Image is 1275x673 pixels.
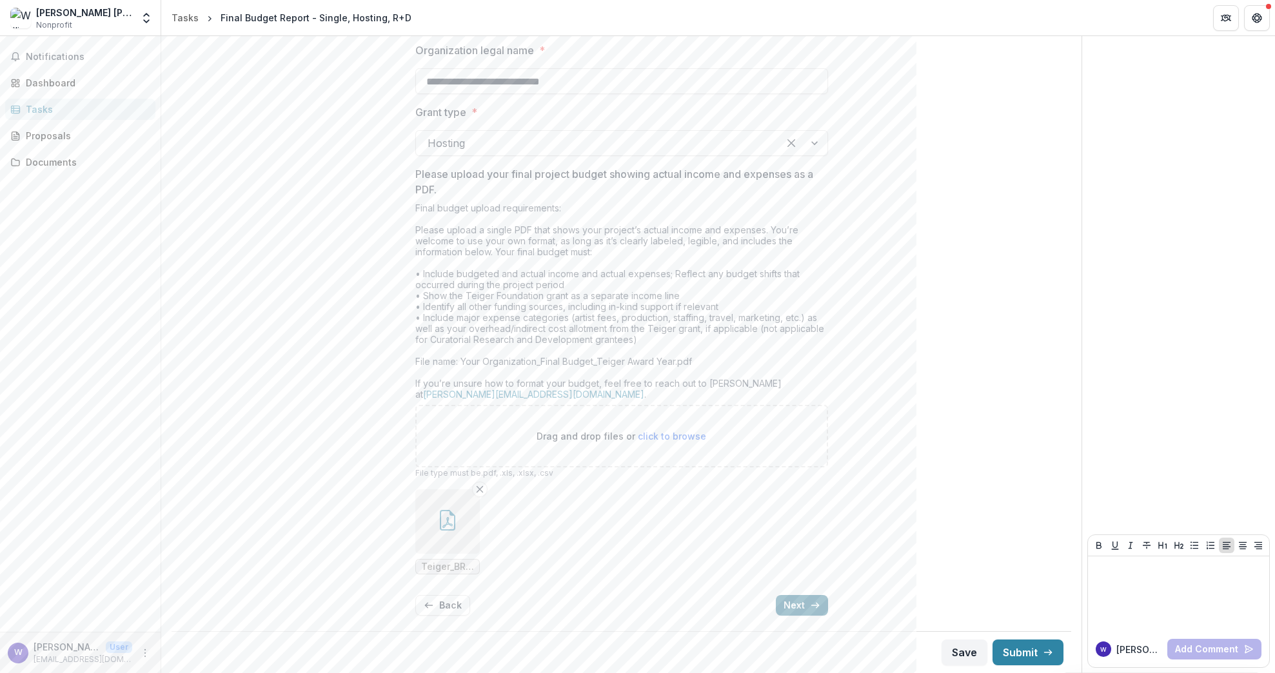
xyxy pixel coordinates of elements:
a: [PERSON_NAME][EMAIL_ADDRESS][DOMAIN_NAME] [423,389,644,400]
p: Organization legal name [415,43,534,58]
a: Proposals [5,125,155,146]
button: Submit [993,639,1063,665]
button: Heading 1 [1155,538,1171,553]
p: Grant type [415,104,466,120]
button: Add Comment [1167,639,1261,659]
p: [EMAIL_ADDRESS][DOMAIN_NAME] [34,654,132,665]
p: [PERSON_NAME] [34,640,101,654]
button: Strike [1139,538,1154,553]
p: Please upload your final project budget showing actual income and expenses as a PDF. [415,166,820,197]
button: Notifications [5,46,155,67]
button: Bold [1091,538,1107,553]
p: File type must be .pdf, .xls, .xlsx, .csv [415,467,828,479]
a: Dashboard [5,72,155,93]
button: Bullet List [1187,538,1202,553]
span: Notifications [26,52,150,63]
button: Align Left [1219,538,1234,553]
div: Whitney [14,649,23,657]
button: Back [415,595,470,616]
div: Whitney [1100,647,1107,653]
nav: breadcrumb [166,8,417,27]
div: Tasks [26,102,145,116]
div: Dashboard [26,76,145,90]
div: Final budget upload requirements: Please upload a single PDF that shows your project’s actual inc... [415,202,828,405]
img: William Marsh Rice University [10,8,31,28]
div: Remove FileTeiger_BREATH(E) BUDGET Final.pdf [415,489,480,574]
a: Tasks [5,99,155,120]
button: Remove File [472,482,488,497]
div: Proposals [26,129,145,142]
p: [PERSON_NAME] [1116,643,1162,656]
button: Next [776,595,828,616]
button: More [137,645,153,661]
button: Align Center [1235,538,1250,553]
button: Get Help [1244,5,1270,31]
button: Open entity switcher [137,5,155,31]
a: Tasks [166,8,204,27]
span: Nonprofit [36,19,72,31]
span: click to browse [638,431,706,442]
div: [PERSON_NAME] [PERSON_NAME][GEOGRAPHIC_DATA] [36,6,132,19]
button: Underline [1107,538,1123,553]
a: Documents [5,151,155,173]
button: Ordered List [1203,538,1218,553]
button: Align Right [1250,538,1266,553]
div: Tasks [172,11,199,24]
div: Documents [26,155,145,169]
div: Final Budget Report - Single, Hosting, R+D [221,11,411,24]
div: Clear selected options [781,133,802,153]
p: Drag and drop files or [537,429,706,443]
button: Partners [1213,5,1239,31]
button: Heading 2 [1171,538,1187,553]
span: Teiger_BREATH(E) BUDGET Final.pdf [421,561,474,572]
button: Italicize [1123,538,1138,553]
p: User [106,641,132,653]
button: Save [942,639,987,665]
